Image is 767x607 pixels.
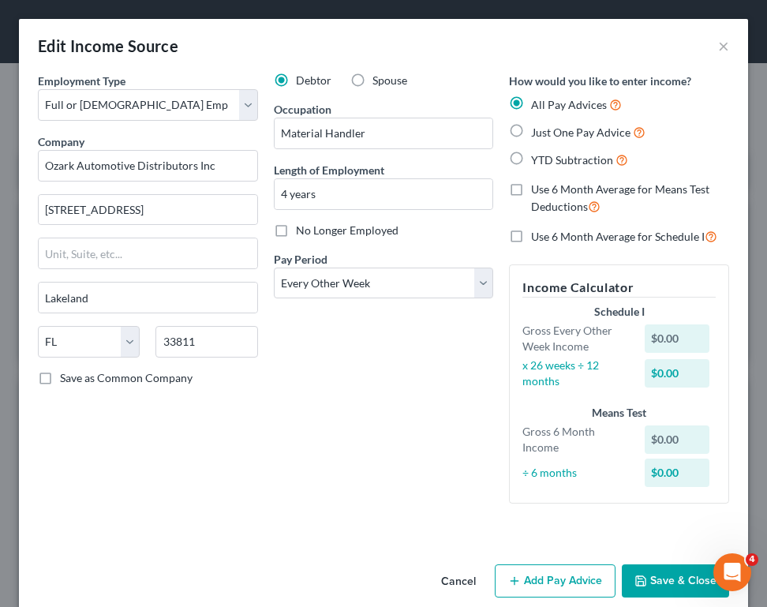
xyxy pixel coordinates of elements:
[39,195,257,225] input: Enter address...
[495,564,615,598] button: Add Pay Advice
[274,253,327,266] span: Pay Period
[372,73,407,87] span: Spouse
[645,425,709,454] div: $0.00
[514,465,636,481] div: ÷ 6 months
[514,424,636,455] div: Gross 6 Month Income
[274,101,331,118] label: Occupation
[60,371,193,384] span: Save as Common Company
[645,459,709,487] div: $0.00
[531,153,613,167] span: YTD Subtraction
[38,35,178,57] div: Edit Income Source
[531,230,705,243] span: Use 6 Month Average for Schedule I
[531,182,709,213] span: Use 6 Month Average for Means Test Deductions
[38,74,125,88] span: Employment Type
[39,283,257,313] input: Enter city...
[645,359,709,388] div: $0.00
[428,566,488,598] button: Cancel
[296,223,398,237] span: No Longer Employed
[522,405,716,421] div: Means Test
[514,323,636,354] div: Gross Every Other Week Income
[296,73,331,87] span: Debtor
[509,73,691,89] label: How would you like to enter income?
[713,553,751,591] iframe: Intercom live chat
[274,162,384,178] label: Length of Employment
[275,118,493,148] input: --
[514,358,636,389] div: x 26 weeks ÷ 12 months
[531,98,607,111] span: All Pay Advices
[622,564,729,598] button: Save & Close
[531,126,630,139] span: Just One Pay Advice
[522,304,716,320] div: Schedule I
[746,553,758,566] span: 4
[155,326,257,358] input: Enter zip...
[38,135,84,148] span: Company
[522,278,716,298] h5: Income Calculator
[645,324,709,353] div: $0.00
[718,36,729,55] button: ×
[38,150,258,182] input: Search company by name...
[275,179,493,209] input: ex: 2 years
[39,238,257,268] input: Unit, Suite, etc...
